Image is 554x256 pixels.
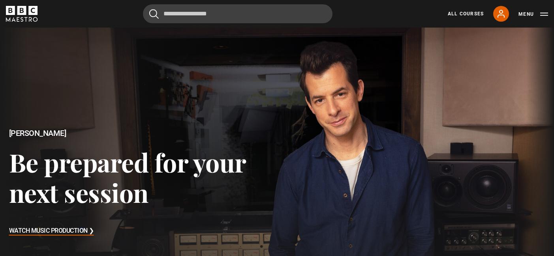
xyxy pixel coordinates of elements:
input: Search [143,4,332,23]
button: Toggle navigation [518,10,548,18]
h2: [PERSON_NAME] [9,129,277,138]
h3: Be prepared for your next session [9,147,277,208]
button: Submit the search query [149,9,159,19]
svg: BBC Maestro [6,6,38,22]
h3: Watch Music Production ❯ [9,225,94,237]
a: All Courses [448,10,484,17]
